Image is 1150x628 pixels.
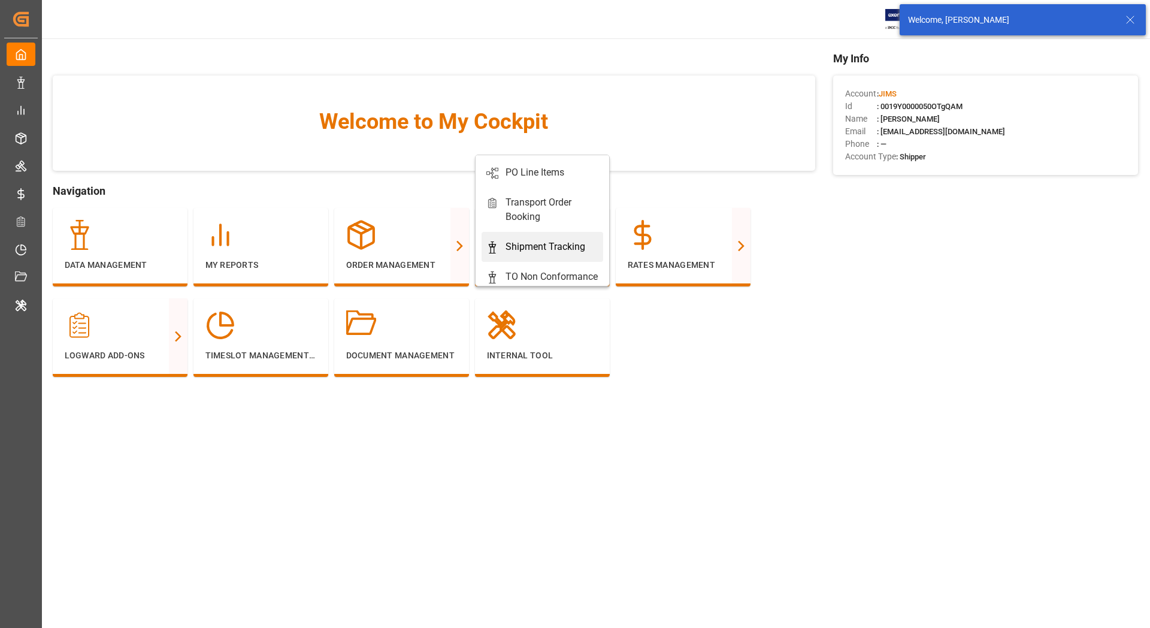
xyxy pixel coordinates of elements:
div: Shipment Tracking [506,240,585,254]
span: Navigation [53,183,815,199]
p: Timeslot Management V2 [205,349,316,362]
div: PO Line Items [506,165,564,180]
span: JIMS [879,89,897,98]
a: Shipment Tracking [482,232,603,262]
span: Welcome to My Cockpit [77,105,791,138]
span: : [EMAIL_ADDRESS][DOMAIN_NAME] [877,127,1005,136]
span: Account [845,87,877,100]
p: Order Management [346,259,457,271]
span: Name [845,113,877,125]
span: : [877,89,897,98]
img: Exertis%20JAM%20-%20Email%20Logo.jpg_1722504956.jpg [885,9,927,30]
span: : Shipper [896,152,926,161]
p: Rates Management [628,259,739,271]
a: TO Non Conformance [482,262,603,292]
p: Internal Tool [487,349,598,362]
div: TO Non Conformance [506,270,598,284]
p: My Reports [205,259,316,271]
a: Transport Order Booking [482,188,603,232]
span: Email [845,125,877,138]
span: : — [877,140,886,149]
a: PO Line Items [482,158,603,188]
span: : [PERSON_NAME] [877,114,940,123]
p: Document Management [346,349,457,362]
span: : 0019Y0000050OTgQAM [877,102,963,111]
span: Phone [845,138,877,150]
p: Logward Add-ons [65,349,175,362]
span: My Info [833,50,1138,67]
div: Welcome, [PERSON_NAME] [908,14,1114,26]
p: Data Management [65,259,175,271]
div: Transport Order Booking [506,195,598,224]
span: Id [845,100,877,113]
span: Account Type [845,150,896,163]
